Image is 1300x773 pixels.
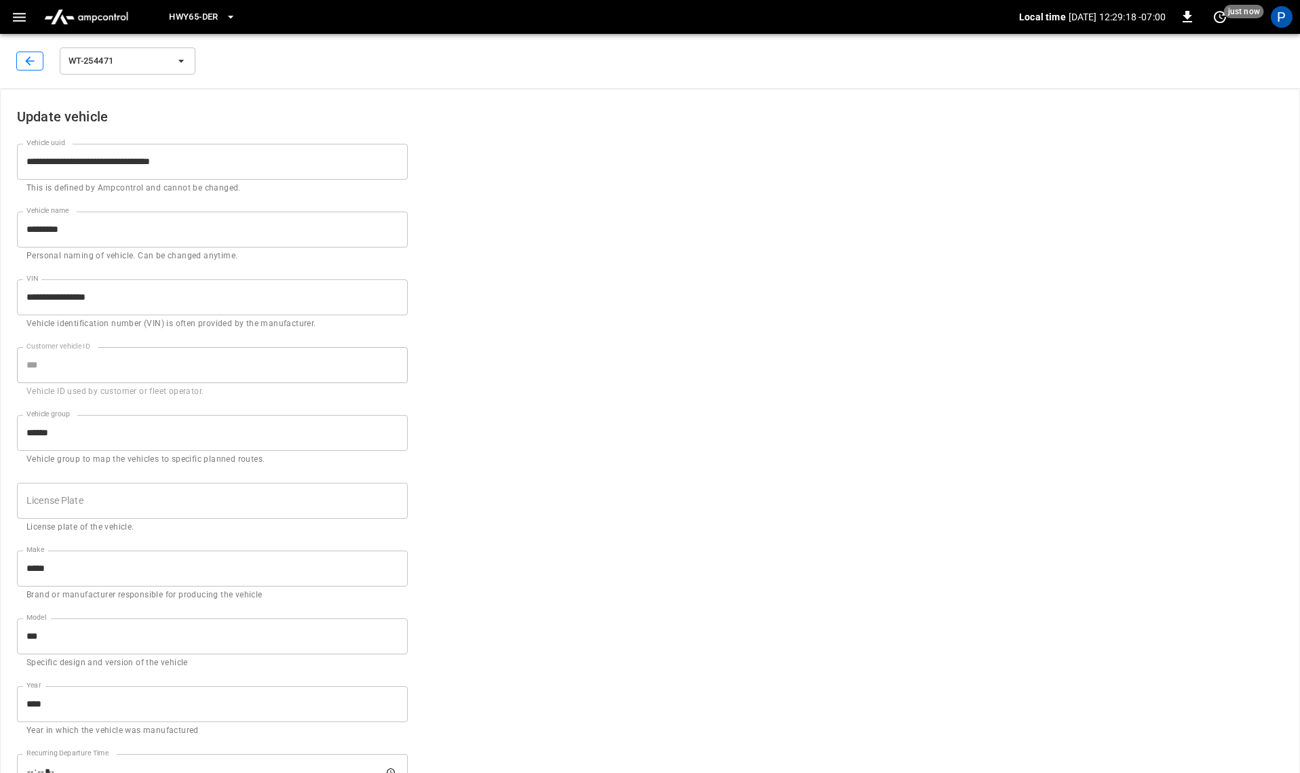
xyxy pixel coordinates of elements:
[1224,5,1264,18] span: just now
[26,544,44,555] label: Make
[26,205,69,216] label: Vehicle name
[26,680,41,691] label: Year
[69,54,169,69] span: WT-254471
[17,106,408,127] h6: Update vehicle
[26,182,398,195] p: This is defined by Ampcontrol and cannot be changed.
[26,748,109,759] label: Recurring Departure Time
[60,47,195,75] button: WT-254471
[26,589,398,602] p: Brand or manufacturer responsible for producing the vehicle
[39,4,134,30] img: ampcontrol.io logo
[1271,6,1293,28] div: profile-icon
[1069,10,1166,24] p: [DATE] 12:29:18 -07:00
[26,250,398,263] p: Personal naming of vehicle. Can be changed anytime.
[26,409,70,420] label: Vehicle group
[1209,6,1231,28] button: set refresh interval
[26,453,398,467] p: Vehicle group to map the vehicles to specific planned routes.
[26,612,46,623] label: Model
[26,656,398,670] p: Specific design and version of the vehicle
[26,724,398,738] p: Year in which the vehicle was manufactured
[26,385,398,399] p: Vehicle ID used by customer or fleet operator.
[26,341,90,352] label: Customer vehicle ID
[169,9,218,25] span: HWY65-DER
[26,273,39,284] label: VIN
[26,317,398,331] p: Vehicle identification number (VIN) is often provided by the manufacturer.
[26,521,398,534] p: License plate of the vehicle.
[164,4,241,31] button: HWY65-DER
[1019,10,1066,24] p: Local time
[26,138,65,148] label: Vehicle uuid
